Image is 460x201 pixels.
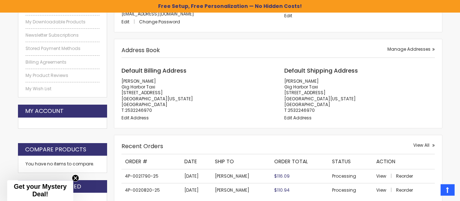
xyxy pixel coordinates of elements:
th: Action [373,154,435,169]
strong: Recent Orders [121,142,163,150]
button: Close teaser [72,174,79,182]
a: Reorder [396,187,413,193]
div: You have no items to compare. [18,156,107,173]
a: 2532246970 [125,107,152,113]
span: View [376,187,386,193]
td: [PERSON_NAME] [211,183,270,197]
th: Order # [121,154,181,169]
span: Default Billing Address [121,67,187,75]
a: Change Password [139,19,180,25]
span: Edit [121,19,129,25]
a: Edit [121,19,138,25]
td: [DATE] [181,183,211,197]
a: 2532246970 [288,107,315,113]
a: Edit Address [284,115,312,121]
a: My Wish List [26,86,100,92]
address: [PERSON_NAME] Gig Harbor Taxi [STREET_ADDRESS] [GEOGRAPHIC_DATA][US_STATE] [GEOGRAPHIC_DATA] T: [121,78,272,113]
span: Manage Addresses [387,46,431,52]
a: Edit Address [121,115,149,121]
a: Reorder [396,173,413,179]
strong: Address Book [121,46,160,54]
a: Edit [284,13,292,19]
a: View [376,173,395,179]
a: Billing Agreements [26,59,100,65]
div: Get your Mystery Deal!Close teaser [7,180,73,201]
a: Manage Addresses [387,46,435,52]
a: View [376,187,395,193]
iframe: Google Customer Reviews [401,182,460,201]
th: Date [181,154,211,169]
strong: Compare Products [25,146,86,154]
td: Processing [328,169,373,183]
a: View All [413,142,435,148]
span: View [376,173,386,179]
td: 4P-0021790-25 [121,169,181,183]
th: Ship To [211,154,270,169]
a: My Product Reviews [26,73,100,78]
td: [DATE] [181,169,211,183]
strong: My Account [25,107,64,115]
a: Stored Payment Methods [26,46,100,51]
td: Processing [328,183,373,197]
span: $116.09 [274,173,290,179]
td: 4P-0020820-25 [121,183,181,197]
span: Get your Mystery Deal! [14,183,66,198]
span: View All [413,142,429,148]
address: [PERSON_NAME] Gig Harbor Taxi [STREET_ADDRESS] [GEOGRAPHIC_DATA][US_STATE] [GEOGRAPHIC_DATA] T: [284,78,435,113]
span: $110.94 [274,187,290,193]
span: Default Shipping Address [284,67,358,75]
th: Status [328,154,373,169]
a: Newsletter Subscriptions [26,32,100,38]
th: Order Total [271,154,328,169]
a: My Downloadable Products [26,19,100,25]
td: [PERSON_NAME] [211,169,270,183]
